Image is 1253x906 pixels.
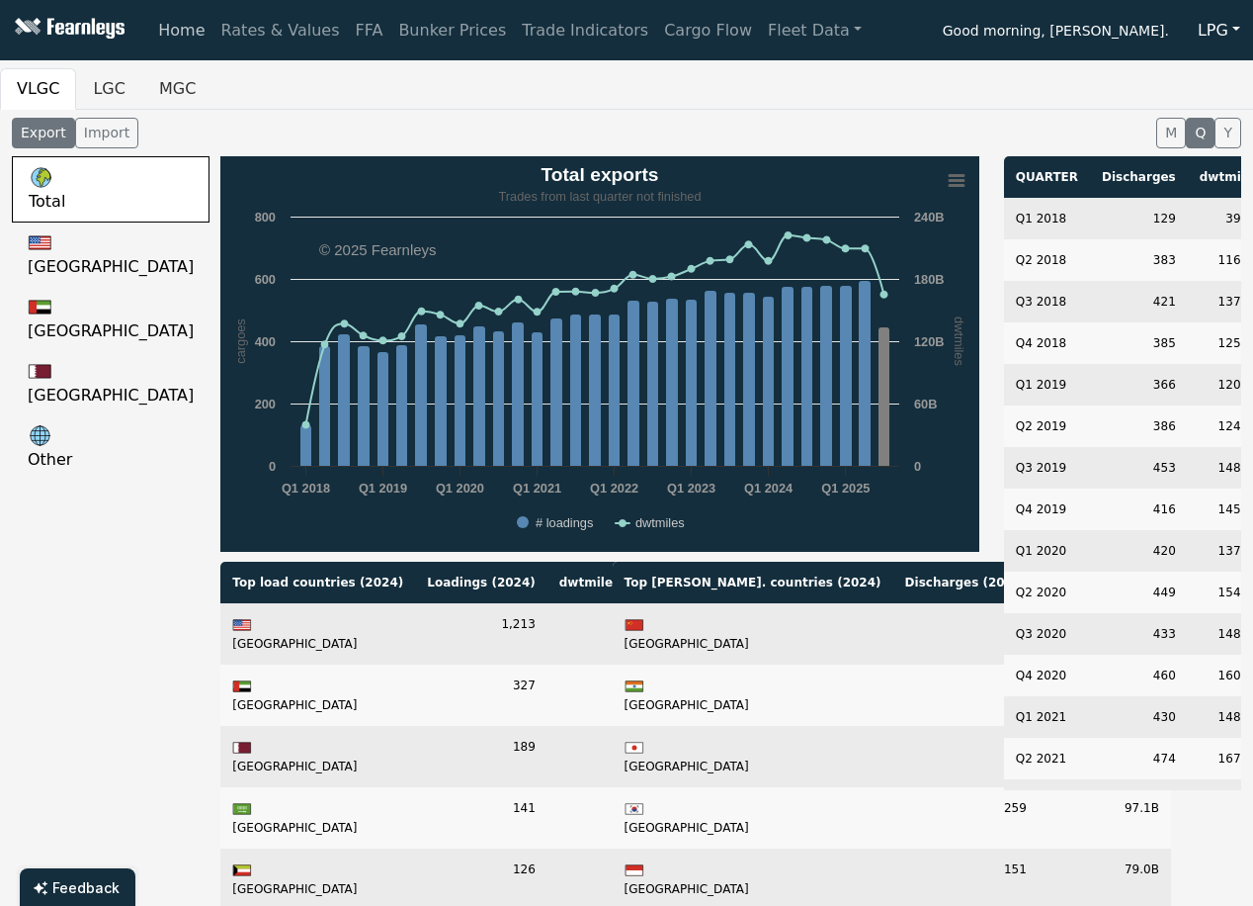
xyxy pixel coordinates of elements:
[514,11,656,50] a: Trade Indicators
[914,334,945,349] text: 120B
[613,562,893,603] th: Top [PERSON_NAME]. countries ( 2024 )
[590,481,638,496] text: Q1 2022
[1004,655,1090,696] td: Q4 2020
[613,603,893,665] td: [GEOGRAPHIC_DATA]
[1090,572,1188,613] td: 449
[542,164,659,185] text: Total exports
[760,11,870,50] a: Fleet Data
[1004,530,1090,572] td: Q1 2020
[744,481,794,496] text: Q1 2024
[76,68,141,110] button: LGC
[436,481,484,496] text: Q1 2020
[1186,118,1214,148] button: Q
[12,223,209,287] a: [GEOGRAPHIC_DATA]
[499,189,702,204] tspan: Trades from last quarter not finished
[1090,447,1188,489] td: 453
[893,603,1039,665] td: 961
[943,16,1169,49] span: Good morning, [PERSON_NAME].
[415,562,547,603] th: Loadings ( 2024 )
[1090,156,1188,198] th: Discharges
[1090,696,1188,738] td: 430
[12,118,75,148] button: Export
[1090,613,1188,655] td: 433
[1004,572,1090,613] td: Q2 2020
[1004,281,1090,322] td: Q3 2018
[893,665,1039,726] td: 544
[1090,281,1188,322] td: 421
[1004,738,1090,779] td: Q2 2021
[1004,198,1090,239] td: Q1 2018
[1004,322,1090,364] td: Q4 2018
[415,665,547,726] td: 327
[635,515,685,530] text: dwtmiles
[1004,156,1090,198] th: QUARTER
[547,665,680,726] td: 72.6B
[255,397,276,411] text: 200
[893,562,1039,603] th: Discharges ( 2024 )
[12,287,209,351] a: [GEOGRAPHIC_DATA]
[269,459,276,474] text: 0
[613,726,893,787] td: [GEOGRAPHIC_DATA]
[415,787,547,849] td: 141
[348,11,391,50] a: FFA
[914,272,945,287] text: 180B
[1004,696,1090,738] td: Q1 2021
[220,603,415,665] td: [GEOGRAPHIC_DATA]
[142,68,212,110] button: MGC
[75,118,138,148] button: Import
[656,11,760,50] a: Cargo Flow
[150,11,212,50] a: Home
[233,318,248,364] text: cargoes
[12,415,209,480] a: Other
[1004,613,1090,655] td: Q3 2020
[10,18,125,43] img: Fearnleys Logo
[390,11,514,50] a: Bunker Prices
[1156,118,1186,148] button: M
[220,787,415,849] td: [GEOGRAPHIC_DATA]
[415,726,547,787] td: 189
[914,397,937,411] text: 60B
[1004,489,1090,530] td: Q4 2019
[953,317,967,366] text: dwtmiles
[1090,239,1188,281] td: 383
[1090,655,1188,696] td: 460
[282,481,330,496] text: Q1 2018
[255,210,276,225] text: 800
[1090,364,1188,406] td: 366
[1185,12,1253,49] button: LPG
[359,481,407,496] text: Q1 2019
[220,156,979,552] svg: Total exports
[513,481,561,496] text: Q1 2021
[1004,406,1090,447] td: Q2 2019
[1090,530,1188,572] td: 420
[1090,322,1188,364] td: 385
[914,210,945,225] text: 240B
[1090,489,1188,530] td: 416
[415,603,547,665] td: 1,213
[536,515,593,530] text: # loadings
[213,11,348,50] a: Rates & Values
[220,726,415,787] td: [GEOGRAPHIC_DATA]
[667,481,715,496] text: Q1 2023
[613,787,893,849] td: [GEOGRAPHIC_DATA]
[1004,779,1090,821] td: Q3 2021
[547,726,680,787] td: 38.9B
[1214,118,1241,148] button: Y
[255,334,276,349] text: 400
[220,665,415,726] td: [GEOGRAPHIC_DATA]
[914,459,921,474] text: 0
[1090,779,1188,821] td: 485
[1004,447,1090,489] td: Q3 2019
[822,481,871,496] text: Q1 2025
[1004,239,1090,281] td: Q2 2018
[893,787,1039,849] td: 259
[220,562,415,603] th: Top load countries ( 2024 )
[547,562,680,603] th: dwtmiles ( 2024 )
[613,665,893,726] td: [GEOGRAPHIC_DATA]
[547,787,680,849] td: 38.2B
[1004,364,1090,406] td: Q1 2019
[255,272,276,287] text: 600
[319,241,437,258] text: © 2025 Fearnleys
[1090,738,1188,779] td: 474
[547,603,680,665] td: 605.1B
